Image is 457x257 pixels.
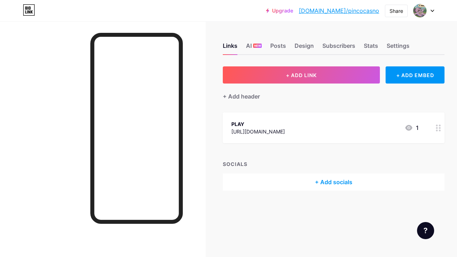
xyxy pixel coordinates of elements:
[254,44,261,48] span: NEW
[364,41,378,54] div: Stats
[223,41,237,54] div: Links
[270,41,286,54] div: Posts
[286,72,317,78] span: + ADD LINK
[266,8,293,14] a: Upgrade
[322,41,355,54] div: Subscribers
[413,4,427,17] img: pincocasno
[405,124,419,132] div: 1
[231,128,285,135] div: [URL][DOMAIN_NAME]
[299,6,379,15] a: [DOMAIN_NAME]/pincocasno
[223,160,445,168] div: SOCIALS
[223,92,260,101] div: + Add header
[390,7,403,15] div: Share
[231,120,285,128] div: PLAY
[295,41,314,54] div: Design
[386,66,445,84] div: + ADD EMBED
[246,41,262,54] div: AI
[387,41,410,54] div: Settings
[223,173,445,191] div: + Add socials
[223,66,380,84] button: + ADD LINK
